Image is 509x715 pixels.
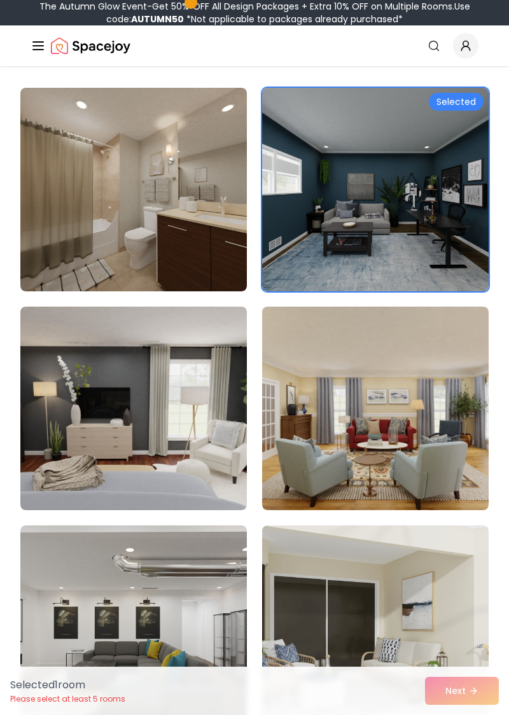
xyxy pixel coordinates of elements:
a: Spacejoy [51,33,130,59]
span: *Not applicable to packages already purchased* [184,13,403,25]
img: Room room-4 [262,307,489,510]
p: Please select at least 5 rooms [10,694,125,704]
b: AUTUMN50 [131,13,184,25]
img: Spacejoy Logo [51,33,130,59]
p: Selected 1 room [10,677,125,693]
img: Room room-1 [20,88,247,291]
div: Selected [429,93,484,111]
nav: Global [31,25,478,66]
img: Room room-2 [262,88,489,291]
img: Room room-3 [20,307,247,510]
